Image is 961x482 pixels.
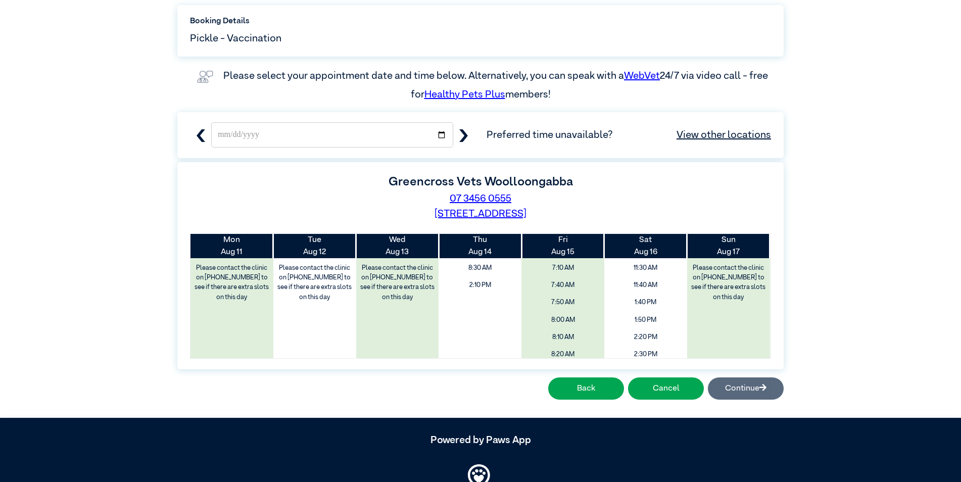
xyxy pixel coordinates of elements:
span: 7:50 AM [525,295,601,310]
span: 7:40 AM [525,278,601,293]
span: 8:10 AM [525,330,601,345]
th: Aug 14 [439,234,521,258]
label: Greencross Vets Woolloongabba [389,176,573,188]
th: Aug 17 [687,234,770,258]
th: Aug 12 [273,234,356,258]
label: Booking Details [190,15,771,27]
span: 7:10 AM [525,261,601,275]
span: 8:20 AM [525,347,601,362]
th: Aug 11 [190,234,273,258]
span: 8:30 AM [442,261,518,275]
th: Aug 16 [604,234,687,258]
a: [STREET_ADDRESS] [435,209,526,219]
span: Pickle - Vaccination [190,31,281,46]
a: WebVet [624,71,660,81]
span: 2:10 PM [442,278,518,293]
span: 2:20 PM [608,330,684,345]
span: 2:30 PM [608,347,684,362]
label: Please contact the clinic on [PHONE_NUMBER] to see if there are extra slots on this day [357,261,438,305]
label: Please contact the clinic on [PHONE_NUMBER] to see if there are extra slots on this day [274,261,355,305]
span: 11:30 AM [608,261,684,275]
span: 11:40 AM [608,278,684,293]
th: Aug 13 [356,234,439,258]
a: 07 3456 0555 [450,194,511,204]
th: Aug 15 [521,234,604,258]
label: Please contact the clinic on [PHONE_NUMBER] to see if there are extra slots on this day [191,261,272,305]
span: 1:50 PM [608,313,684,327]
label: Please contact the clinic on [PHONE_NUMBER] to see if there are extra slots on this day [688,261,769,305]
button: Back [548,377,624,400]
span: 8:00 AM [525,313,601,327]
a: Healthy Pets Plus [424,89,505,100]
img: vet [193,67,217,87]
span: Preferred time unavailable? [487,127,771,142]
span: 1:40 PM [608,295,684,310]
h5: Powered by Paws App [177,434,784,446]
a: View other locations [677,127,771,142]
label: Please select your appointment date and time below. Alternatively, you can speak with a 24/7 via ... [223,71,770,99]
button: Cancel [628,377,704,400]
